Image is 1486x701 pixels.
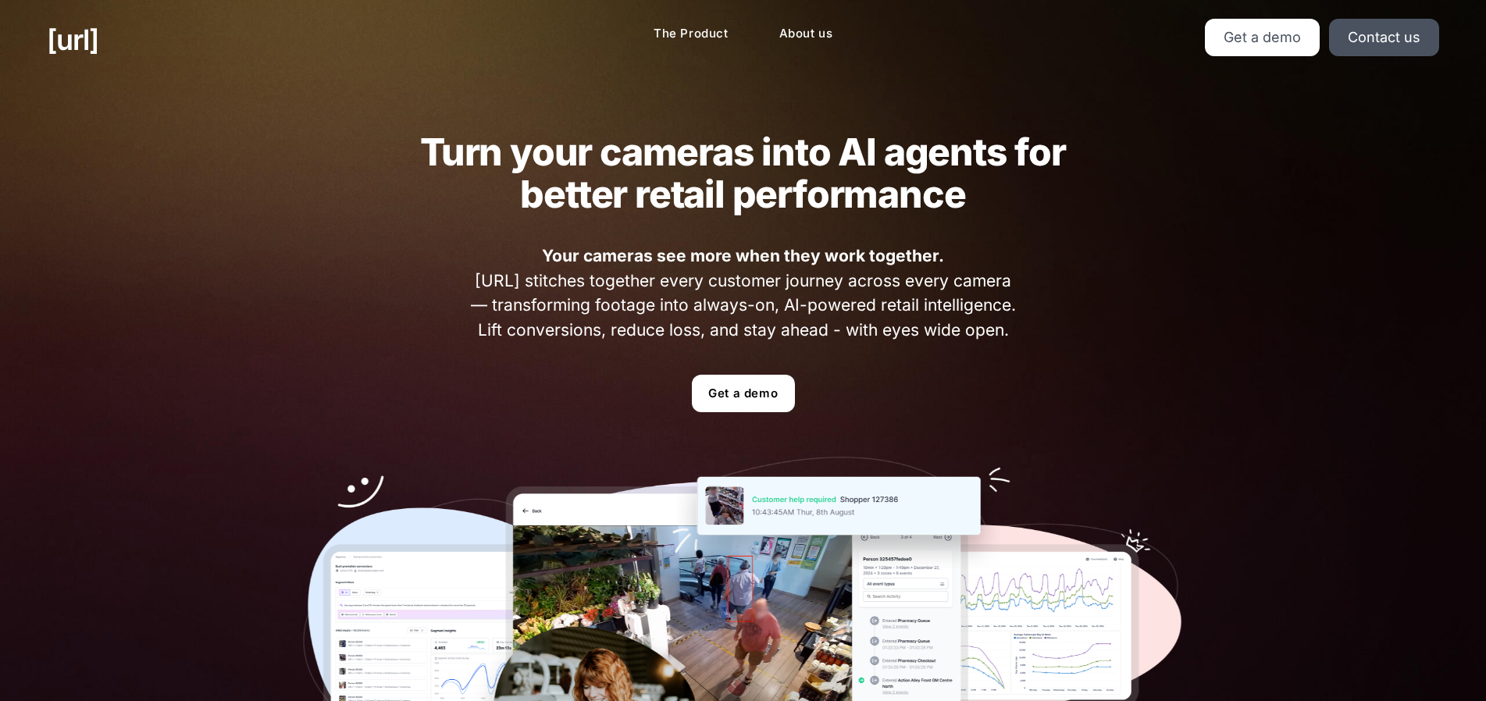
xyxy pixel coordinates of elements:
[390,131,1097,215] h2: Turn your cameras into AI agents for better retail performance
[767,19,846,49] a: About us
[1329,19,1439,56] a: Contact us
[1205,19,1320,56] a: Get a demo
[47,19,98,61] a: [URL]
[641,19,741,49] a: The Product
[692,375,795,412] a: Get a demo
[542,246,944,265] strong: Your cameras see more when they work together.
[465,244,1021,342] span: [URL] stitches together every customer journey across every camera — transforming footage into al...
